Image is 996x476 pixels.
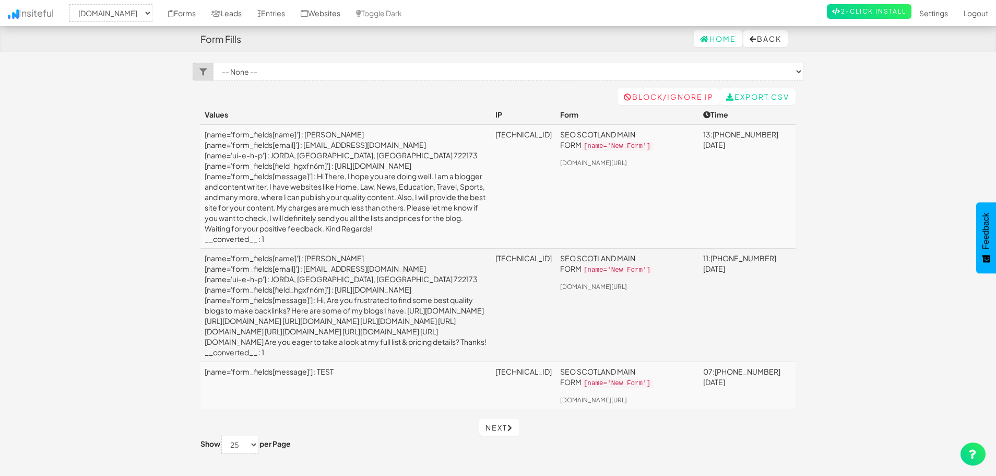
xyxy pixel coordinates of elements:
[259,438,291,449] label: per Page
[560,129,695,152] p: SEO SCOTLAND MAIN FORM
[200,34,241,44] h4: Form Fills
[479,419,519,436] a: Next
[560,366,695,389] p: SEO SCOTLAND MAIN FORM
[495,130,552,139] a: [TECHNICAL_ID]
[694,30,742,47] a: Home
[699,105,796,124] th: Time
[560,159,627,167] a: [DOMAIN_NAME][URL]
[560,283,627,291] a: [DOMAIN_NAME][URL]
[560,253,695,275] p: SEO SCOTLAND MAIN FORM
[699,362,796,409] td: 07:[PHONE_NUMBER][DATE]
[556,105,699,124] th: Form
[200,105,491,124] th: Values
[560,396,627,404] a: [DOMAIN_NAME][URL]
[495,253,552,263] a: [TECHNICAL_ID]
[699,249,796,362] td: 11:[PHONE_NUMBER][DATE]
[582,265,653,275] code: [name='New Form']
[582,379,653,388] code: [name='New Form']
[200,124,491,249] td: [name='form_fields[name]'] : [PERSON_NAME] [name='form_fields[email]'] : [EMAIL_ADDRESS][DOMAIN_N...
[699,124,796,249] td: 13:[PHONE_NUMBER][DATE]
[200,249,491,362] td: [name='form_fields[name]'] : [PERSON_NAME] [name='form_fields[email]'] : [EMAIL_ADDRESS][DOMAIN_N...
[827,4,911,19] a: 2-Click Install
[200,438,220,449] label: Show
[981,213,991,249] span: Feedback
[495,367,552,376] a: [TECHNICAL_ID]
[491,105,556,124] th: IP
[976,202,996,273] button: Feedback - Show survey
[582,142,653,151] code: [name='New Form']
[200,362,491,409] td: [name='form_fields[message]'] : TEST
[8,9,19,19] img: icon.png
[743,30,788,47] button: Back
[618,88,720,105] a: Block/Ignore IP
[720,88,796,105] a: Export CSV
